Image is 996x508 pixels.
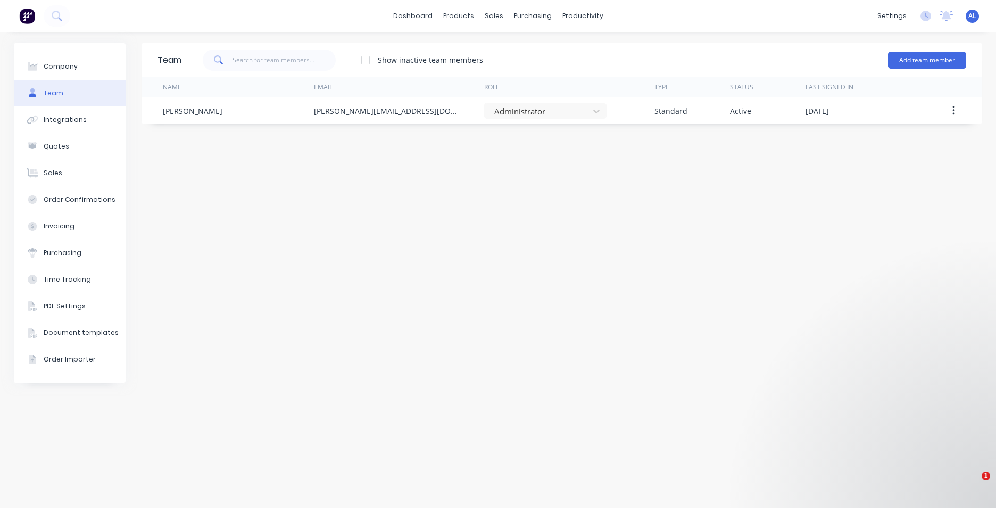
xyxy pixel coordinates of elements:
div: Order Confirmations [44,195,115,204]
div: Document templates [44,328,119,338]
button: Integrations [14,106,126,133]
div: Team [44,88,63,98]
div: Order Importer [44,355,96,364]
div: Active [730,105,751,117]
img: Factory [19,8,35,24]
button: Quotes [14,133,126,160]
button: PDF Settings [14,293,126,319]
div: Last signed in [806,83,853,92]
span: AL [968,11,976,21]
a: dashboard [388,8,438,24]
div: [PERSON_NAME] [163,105,222,117]
div: sales [479,8,509,24]
div: products [438,8,479,24]
div: Team [157,54,181,67]
div: PDF Settings [44,301,86,311]
div: Quotes [44,142,69,151]
div: Standard [654,105,687,117]
iframe: Intercom live chat [960,472,985,497]
span: 1 [982,472,990,480]
button: Company [14,53,126,80]
div: Status [730,83,753,92]
button: Purchasing [14,240,126,266]
button: Order Importer [14,346,126,373]
input: Search for team members... [233,50,336,71]
button: Invoicing [14,213,126,240]
div: productivity [557,8,609,24]
div: Name [163,83,181,92]
div: [PERSON_NAME][EMAIL_ADDRESS][DOMAIN_NAME] [314,105,463,117]
div: Company [44,62,78,71]
button: Add team member [888,52,966,69]
button: Order Confirmations [14,186,126,213]
div: Integrations [44,115,87,125]
div: Role [484,83,500,92]
button: Time Tracking [14,266,126,293]
button: Team [14,80,126,106]
div: Invoicing [44,222,74,231]
div: Sales [44,168,62,178]
div: purchasing [509,8,557,24]
button: Document templates [14,319,126,346]
div: Purchasing [44,248,81,258]
div: Type [654,83,669,92]
div: Time Tracking [44,275,91,284]
div: settings [872,8,912,24]
div: [DATE] [806,105,829,117]
div: Show inactive team members [378,54,483,65]
button: Sales [14,160,126,186]
div: Email [314,83,333,92]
